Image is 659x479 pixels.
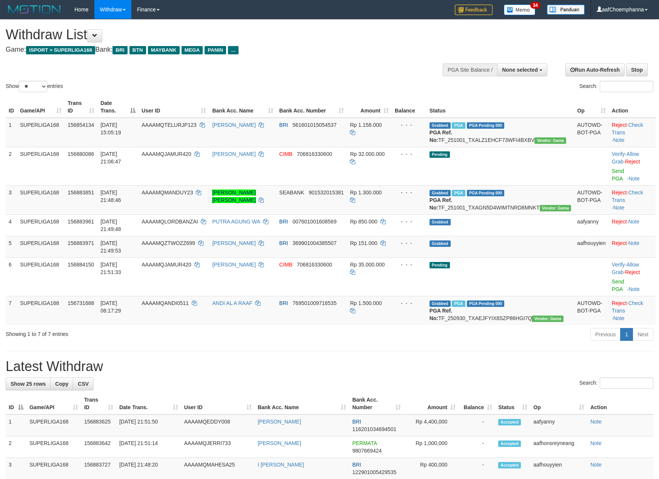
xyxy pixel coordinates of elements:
[530,393,587,414] th: Op: activate to sort column ascending
[579,377,653,389] label: Search:
[139,96,209,118] th: User ID: activate to sort column ascending
[574,96,609,118] th: Op: activate to sort column ascending
[404,414,459,436] td: Rp 4,400,000
[279,122,288,128] span: BRI
[497,63,547,76] button: None selected
[279,262,293,268] span: CIMB
[68,240,94,246] span: 156883971
[6,96,17,118] th: ID
[459,414,495,436] td: -
[349,393,404,414] th: Bank Acc. Number: activate to sort column ascending
[455,5,493,15] img: Feedback.jpg
[17,118,65,147] td: SUPERLIGA168
[26,393,81,414] th: Game/API: activate to sort column ascending
[17,296,65,325] td: SUPERLIGA168
[534,137,566,144] span: Vendor URL: https://trx31.1velocity.biz
[600,81,653,92] input: Search:
[65,96,97,118] th: Trans ID: activate to sort column ascending
[279,300,288,306] span: BRI
[587,393,653,414] th: Action
[258,462,304,468] a: I [PERSON_NAME]
[6,147,17,185] td: 2
[427,96,574,118] th: Status
[427,185,574,214] td: TF_251001_TXAGN5D4WIMTNRD8MNKT
[612,300,643,314] a: Check Trans
[142,240,195,246] span: AAAAMQZTWOZZ699
[352,469,396,475] span: Copy 122901005429535 to clipboard
[142,151,191,157] span: AAAAMQJAMUR420
[427,118,574,147] td: TF_251001_TXALZ1EHCF73WFI4BXBV
[68,219,94,225] span: 156883961
[81,414,116,436] td: 156883625
[297,262,332,268] span: Copy 706816330600 to clipboard
[395,121,423,129] div: - - -
[612,122,627,128] a: Reject
[6,257,17,296] td: 6
[547,5,585,15] img: panduan.png
[609,185,656,214] td: · ·
[540,205,571,211] span: Vendor URL: https://trx31.1velocity.biz
[100,189,121,203] span: [DATE] 21:48:46
[502,67,538,73] span: None selected
[116,436,181,458] td: [DATE] 21:51:14
[116,393,181,414] th: Date Trans.: activate to sort column ascending
[352,440,377,446] span: PERMATA
[73,377,94,390] a: CSV
[350,262,385,268] span: Rp 35.000.000
[574,296,609,325] td: AUTOWD-BOT-PGA
[212,151,256,157] a: [PERSON_NAME]
[293,300,337,306] span: Copy 769501009716535 to clipboard
[17,236,65,257] td: SUPERLIGA168
[19,81,47,92] select: Showentries
[395,299,423,307] div: - - -
[574,214,609,236] td: aafyanny
[293,122,337,128] span: Copy 561601015054537 to clipboard
[258,419,301,425] a: [PERSON_NAME]
[212,122,256,128] a: [PERSON_NAME]
[404,436,459,458] td: Rp 1,000,000
[6,327,269,338] div: Showing 1 to 7 of 7 entries
[26,46,95,54] span: ISPORT > SUPERLIGA168
[142,300,189,306] span: AAAAMQANDI0511
[6,4,63,15] img: MOTION_logo.png
[495,393,530,414] th: Status: activate to sort column ascending
[279,219,288,225] span: BRI
[430,129,452,143] b: PGA Ref. No:
[6,377,51,390] a: Show 25 rows
[17,147,65,185] td: SUPERLIGA168
[430,240,451,247] span: Grabbed
[395,189,423,196] div: - - -
[212,219,260,225] a: PUTRA AGUNG WA
[6,436,26,458] td: 2
[574,185,609,214] td: AUTOWD-BOT-PGA
[628,240,639,246] a: Note
[55,381,68,387] span: Copy
[100,122,121,136] span: [DATE] 15:05:19
[26,414,81,436] td: SUPERLIGA168
[459,393,495,414] th: Balance: activate to sort column ascending
[609,96,656,118] th: Action
[181,414,255,436] td: AAAAMQEDDY008
[112,46,127,54] span: BRI
[276,96,347,118] th: Bank Acc. Number: activate to sort column ascending
[142,189,193,196] span: AAAAMQMANDUY23
[350,122,382,128] span: Rp 1.158.000
[430,300,451,307] span: Grabbed
[352,419,361,425] span: BRI
[395,239,423,247] div: - - -
[625,269,640,275] a: Reject
[609,236,656,257] td: ·
[100,262,121,275] span: [DATE] 21:51:33
[612,279,624,292] a: Send PGA
[6,81,63,92] label: Show entries
[612,122,643,136] a: Check Trans
[498,462,521,468] span: Accepted
[625,159,640,165] a: Reject
[395,261,423,268] div: - - -
[395,218,423,225] div: - - -
[574,236,609,257] td: aafhouyyien
[6,185,17,214] td: 3
[100,219,121,232] span: [DATE] 21:49:48
[352,462,361,468] span: BRI
[612,189,627,196] a: Reject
